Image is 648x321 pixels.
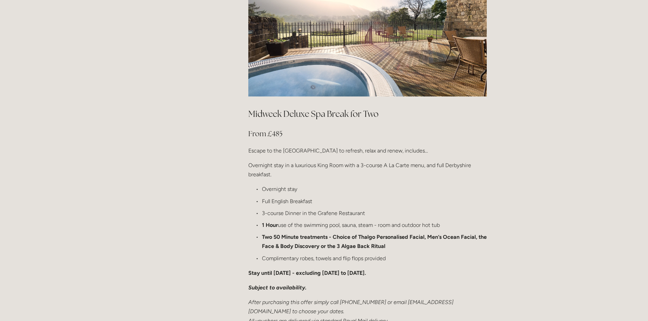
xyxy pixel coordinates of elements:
strong: 1 Hour [262,222,278,228]
h2: Midweek Deluxe Spa Break for Two [248,108,487,120]
p: Escape to the [GEOGRAPHIC_DATA] to refresh, relax and renew, includes... [248,146,487,155]
p: Complimentary robes, towels and flip flops provided [262,254,487,263]
p: Overnight stay [262,184,487,194]
h3: From £485 [248,127,487,141]
p: Overnight stay in a luxurious King Room with a 3-course A La Carte menu, and full Derbyshire brea... [248,161,487,179]
p: use of the swimming pool, sauna, steam - room and outdoor hot tub [262,220,487,230]
strong: Stay until [DATE] - excluding [DATE] to [DATE]. [248,270,366,276]
p: 3-course Dinner in the Grafene Restaurant [262,209,487,218]
strong: Two 50 Minute treatments - Choice of Thalgo Personalised Facial, Men’s Ocean Facial, the Face & B... [262,234,488,249]
em: Subject to availability. [248,284,306,291]
p: Full English Breakfast [262,197,487,206]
